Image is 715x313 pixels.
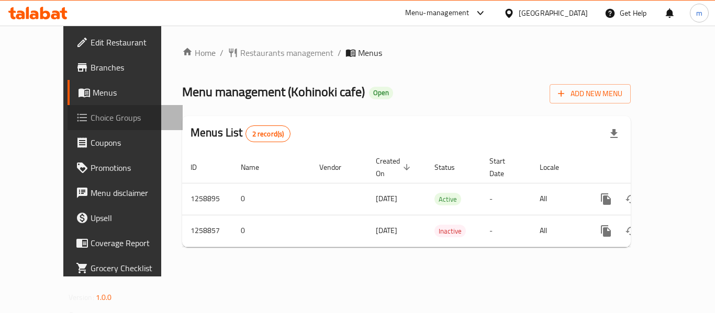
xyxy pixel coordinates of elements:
span: Edit Restaurant [91,36,174,49]
span: m [696,7,702,19]
td: 0 [232,215,311,247]
div: Total records count [245,125,291,142]
li: / [220,47,224,59]
button: Change Status [619,218,644,244]
span: ID [191,161,210,173]
span: Status [434,161,468,173]
span: Choice Groups [91,111,174,124]
span: [DATE] [376,192,397,205]
a: Promotions [68,155,183,180]
button: more [594,187,619,212]
td: - [481,215,531,247]
a: Edit Restaurant [68,30,183,55]
a: Branches [68,55,183,80]
span: Created On [376,155,414,180]
div: Active [434,193,461,205]
td: 0 [232,183,311,215]
a: Menus [68,80,183,105]
td: All [531,215,585,247]
span: Coupons [91,136,174,149]
a: Restaurants management [228,47,333,59]
td: 1258895 [182,183,232,215]
li: / [338,47,341,59]
span: Promotions [91,161,174,174]
span: Start Date [489,155,519,180]
span: Inactive [434,225,466,237]
a: Home [182,47,216,59]
span: Grocery Checklist [91,262,174,274]
span: Open [369,88,393,97]
span: Add New Menu [558,87,622,100]
span: Vendor [319,161,355,173]
span: Version: [69,291,94,304]
a: Coupons [68,130,183,155]
td: - [481,183,531,215]
a: Upsell [68,205,183,230]
span: Locale [540,161,573,173]
span: [DATE] [376,224,397,237]
span: Upsell [91,212,174,224]
div: Open [369,87,393,99]
a: Choice Groups [68,105,183,130]
table: enhanced table [182,152,702,247]
span: Menu management ( Kohinoki cafe ) [182,80,365,103]
a: Menu disclaimer [68,180,183,205]
div: Inactive [434,225,466,237]
div: Menu-management [405,7,470,19]
a: Coverage Report [68,230,183,256]
span: Restaurants management [240,47,333,59]
span: Branches [91,61,174,74]
td: 1258857 [182,215,232,247]
span: 2 record(s) [246,129,291,139]
span: Menu disclaimer [91,187,174,199]
button: Add New Menu [550,84,631,103]
h2: Menus List [191,125,291,142]
div: Export file [601,121,627,146]
span: 1.0.0 [96,291,112,304]
span: Menus [358,47,382,59]
nav: breadcrumb [182,47,631,59]
div: [GEOGRAPHIC_DATA] [519,7,588,19]
td: All [531,183,585,215]
span: Menus [93,86,174,99]
th: Actions [585,152,702,183]
span: Active [434,193,461,205]
span: Name [241,161,273,173]
button: more [594,218,619,244]
span: Coverage Report [91,237,174,249]
a: Grocery Checklist [68,256,183,281]
button: Change Status [619,187,644,212]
